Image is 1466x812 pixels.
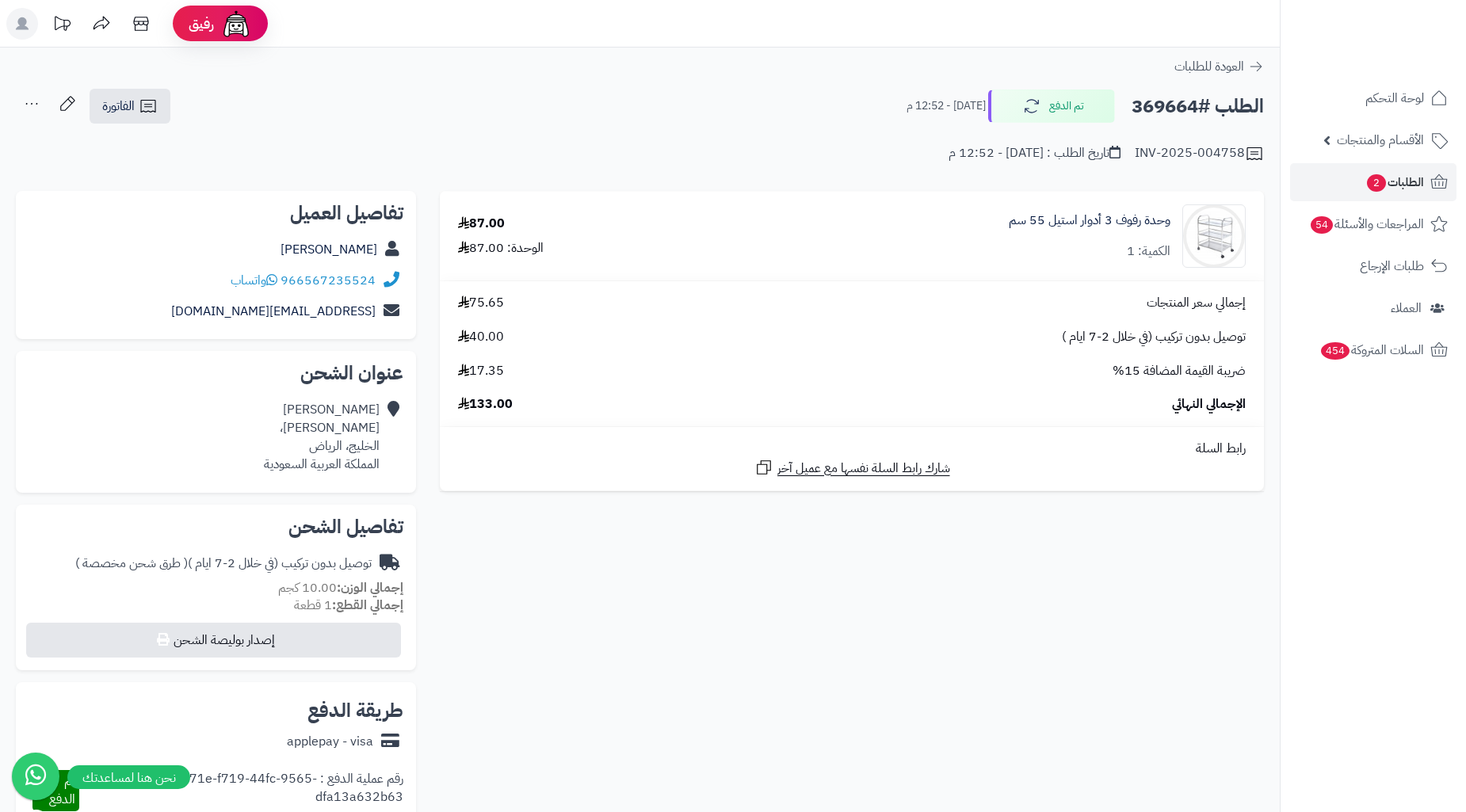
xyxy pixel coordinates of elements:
[231,271,277,290] a: واتساب
[1319,339,1424,361] span: السلات المتروكة
[42,8,82,44] a: تحديثات المنصة
[29,204,403,223] h2: تفاصيل العميل
[294,596,403,615] small: 1 قطعة
[75,555,372,573] div: توصيل بدون تركيب (في خلال 2-7 ايام )
[777,459,950,478] span: شارك رابط السلة نفسها مع عميل آخر
[907,98,986,114] small: [DATE] - 12:52 م
[287,733,373,751] div: applepay - visa
[337,578,403,597] strong: إجمالي الوزن:
[1174,57,1264,76] a: العودة للطلبات
[458,294,504,312] span: 75.65
[1172,395,1246,414] span: الإجمالي النهائي
[1360,255,1424,277] span: طلبات الإرجاع
[278,578,403,597] small: 10.00 كجم
[446,440,1258,458] div: رابط السلة
[988,90,1115,123] button: تم الدفع
[458,239,544,257] div: الوحدة: 87.00
[29,517,403,536] h2: تفاصيل الشحن
[1147,294,1246,312] span: إجمالي سعر المنتجات
[189,14,214,33] span: رفيق
[1290,205,1456,243] a: المراجعات والأسئلة54
[49,772,75,809] span: تم الدفع
[307,701,403,720] h2: طريقة الدفع
[102,97,135,116] span: الفاتورة
[1183,204,1245,268] img: 1706789146-110112010056-90x90.jpg
[1367,174,1386,192] span: 2
[1127,242,1170,261] div: الكمية: 1
[1391,297,1422,319] span: العملاء
[171,302,376,321] a: [EMAIL_ADDRESS][DOMAIN_NAME]
[1290,247,1456,285] a: طلبات الإرجاع
[458,215,505,233] div: 87.00
[264,401,380,473] div: [PERSON_NAME] [PERSON_NAME]، الخليج، الرياض المملكة العربية السعودية
[458,362,504,380] span: 17.35
[79,770,403,811] div: رقم عملية الدفع : f422b71e-f719-44fc-9565-dfa13a632b63
[26,623,401,658] button: إصدار بوليصة الشحن
[458,395,513,414] span: 133.00
[1062,328,1246,346] span: توصيل بدون تركيب (في خلال 2-7 ايام )
[1365,87,1424,109] span: لوحة التحكم
[220,8,252,40] img: ai-face.png
[1321,342,1350,360] span: 454
[1365,171,1424,193] span: الطلبات
[754,458,950,478] a: شارك رابط السلة نفسها مع عميل آخر
[1311,216,1333,234] span: 54
[1290,79,1456,117] a: لوحة التحكم
[1132,90,1264,123] h2: الطلب #369664
[458,328,504,346] span: 40.00
[1358,39,1451,72] img: logo-2.png
[1290,331,1456,369] a: السلات المتروكة454
[1174,57,1244,76] span: العودة للطلبات
[332,596,403,615] strong: إجمالي القطع:
[90,89,170,124] a: الفاتورة
[29,364,403,383] h2: عنوان الشحن
[1135,144,1264,163] div: INV-2025-004758
[1009,212,1170,230] a: وحدة رفوف 3 أدوار استيل 55 سم
[1309,213,1424,235] span: المراجعات والأسئلة
[1337,129,1424,151] span: الأقسام والمنتجات
[1113,362,1246,380] span: ضريبة القيمة المضافة 15%
[75,554,188,573] span: ( طرق شحن مخصصة )
[1290,163,1456,201] a: الطلبات2
[281,271,376,290] a: 966567235524
[1290,289,1456,327] a: العملاء
[949,144,1120,162] div: تاريخ الطلب : [DATE] - 12:52 م
[281,240,377,259] a: [PERSON_NAME]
